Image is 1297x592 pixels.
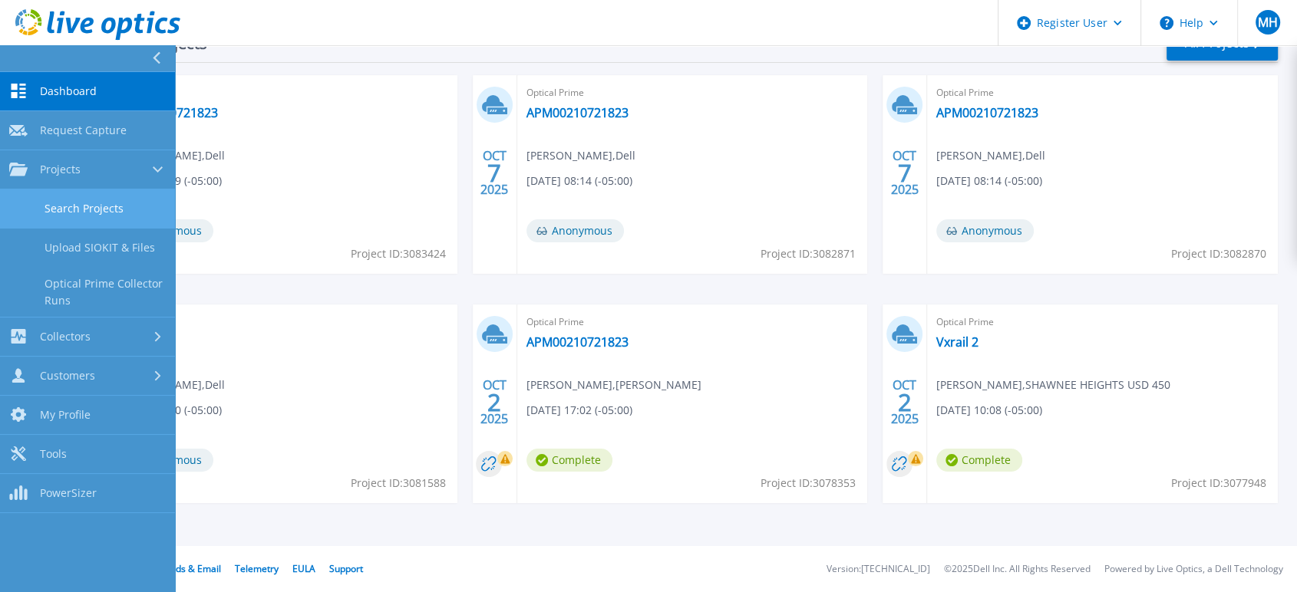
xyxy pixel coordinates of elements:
a: Vxrail 2 [936,334,979,350]
div: OCT 2025 [890,374,919,430]
a: Telemetry [235,562,279,575]
span: Projects [40,163,81,176]
span: Optical Prime [936,84,1269,101]
span: Optical Prime [526,84,859,101]
span: [PERSON_NAME] , Dell [936,147,1045,164]
li: Version: [TECHNICAL_ID] [827,564,930,574]
span: Tools [40,447,67,461]
span: [DATE] 08:14 (-05:00) [936,173,1042,189]
span: Project ID: 3077948 [1171,475,1266,492]
a: EULA [292,562,315,575]
span: Project ID: 3083424 [351,245,446,262]
span: Optical Prime [116,314,448,331]
span: Complete [936,449,1022,472]
span: Project ID: 3078353 [761,475,856,492]
li: © 2025 Dell Inc. All Rights Reserved [944,564,1091,574]
div: OCT 2025 [480,374,509,430]
span: Customers [40,369,95,383]
span: Project ID: 3082871 [761,245,856,262]
span: Optical Prime [526,314,859,331]
span: My Profile [40,408,91,422]
span: Complete [526,449,612,472]
span: Request Capture [40,123,127,137]
div: OCT 2025 [480,145,509,201]
span: [DATE] 10:08 (-05:00) [936,402,1042,419]
a: Support [329,562,363,575]
li: Powered by Live Optics, a Dell Technology [1104,564,1283,574]
a: APM00210721823 [936,105,1038,120]
span: Collectors [40,330,91,344]
span: Optical Prime [936,314,1269,331]
span: Anonymous [526,219,624,242]
span: Dashboard [40,84,97,98]
span: [PERSON_NAME] , SHAWNEE HEIGHTS USD 450 [936,377,1170,393]
span: [PERSON_NAME] , [PERSON_NAME] [526,377,701,393]
div: OCT 2025 [890,145,919,201]
span: Project ID: 3082870 [1171,245,1266,262]
span: 2 [898,396,912,409]
span: 7 [487,166,501,179]
span: PowerSizer [40,486,97,500]
a: APM00210721823 [526,334,629,350]
span: Optical Prime [116,84,448,101]
a: Ads & Email [170,562,221,575]
span: MH [1257,16,1277,28]
span: 2 [487,396,501,409]
a: APM00210721823 [526,105,629,120]
span: [DATE] 17:02 (-05:00) [526,402,632,419]
span: [PERSON_NAME] , Dell [526,147,635,164]
span: Project ID: 3081588 [351,475,446,492]
span: Anonymous [936,219,1034,242]
span: [DATE] 08:14 (-05:00) [526,173,632,189]
span: 7 [898,166,912,179]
